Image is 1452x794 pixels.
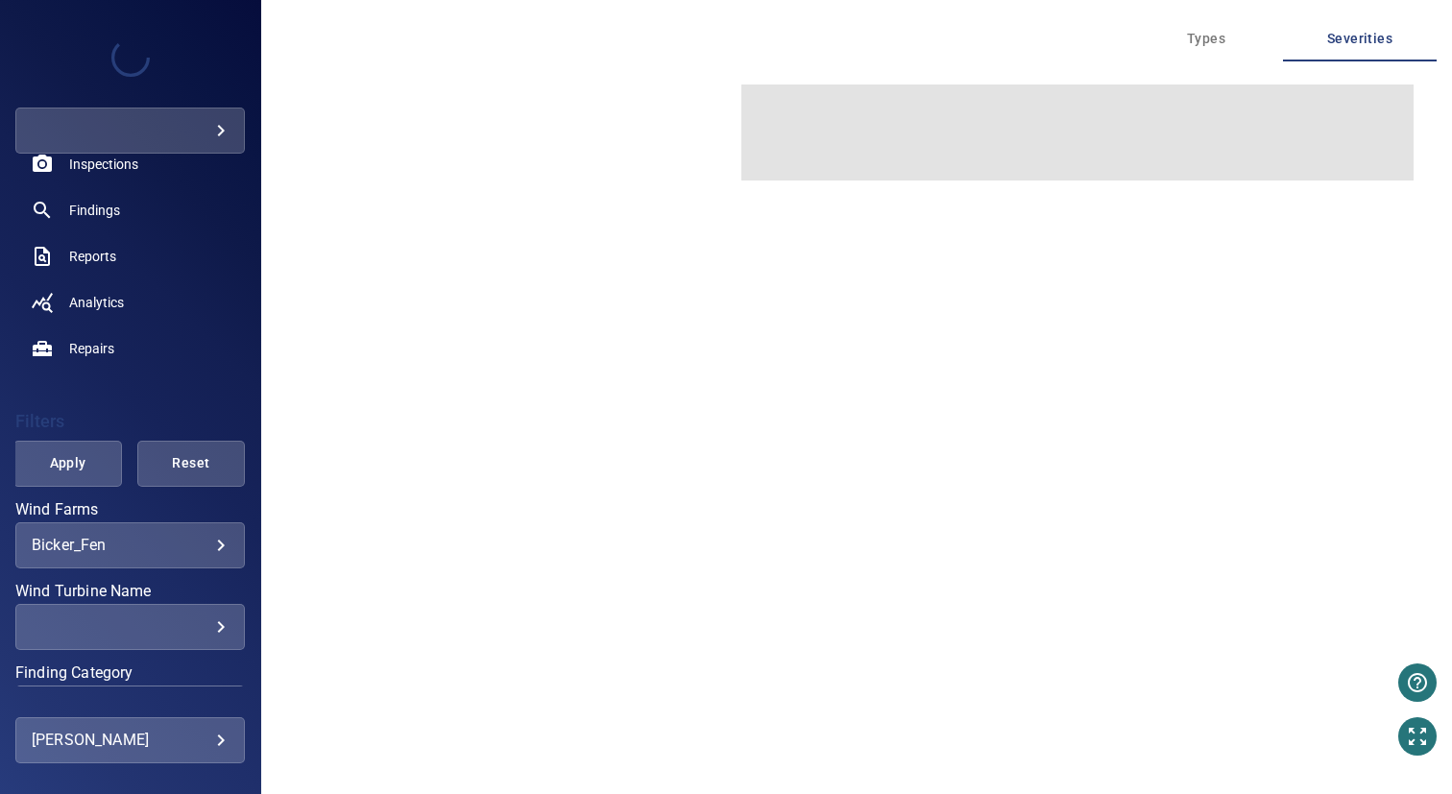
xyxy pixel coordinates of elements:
[15,141,245,187] a: inspections noActive
[1295,27,1425,51] span: Severities
[15,108,245,154] div: perceptual
[37,451,97,475] span: Apply
[15,412,245,431] h4: Filters
[1141,27,1271,51] span: Types
[13,441,121,487] button: Apply
[69,155,138,174] span: Inspections
[15,604,245,650] div: Wind Turbine Name
[69,293,124,312] span: Analytics
[15,686,245,732] div: Finding Category
[15,522,245,568] div: Wind Farms
[15,665,245,681] label: Finding Category
[161,451,221,475] span: Reset
[15,502,245,517] label: Wind Farms
[15,325,245,372] a: repairs noActive
[15,584,245,599] label: Wind Turbine Name
[69,201,120,220] span: Findings
[69,247,116,266] span: Reports
[137,441,245,487] button: Reset
[15,187,245,233] a: findings noActive
[32,536,229,554] div: Bicker_Fen
[32,725,229,756] div: [PERSON_NAME]
[69,339,114,358] span: Repairs
[15,233,245,279] a: reports noActive
[15,279,245,325] a: analytics noActive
